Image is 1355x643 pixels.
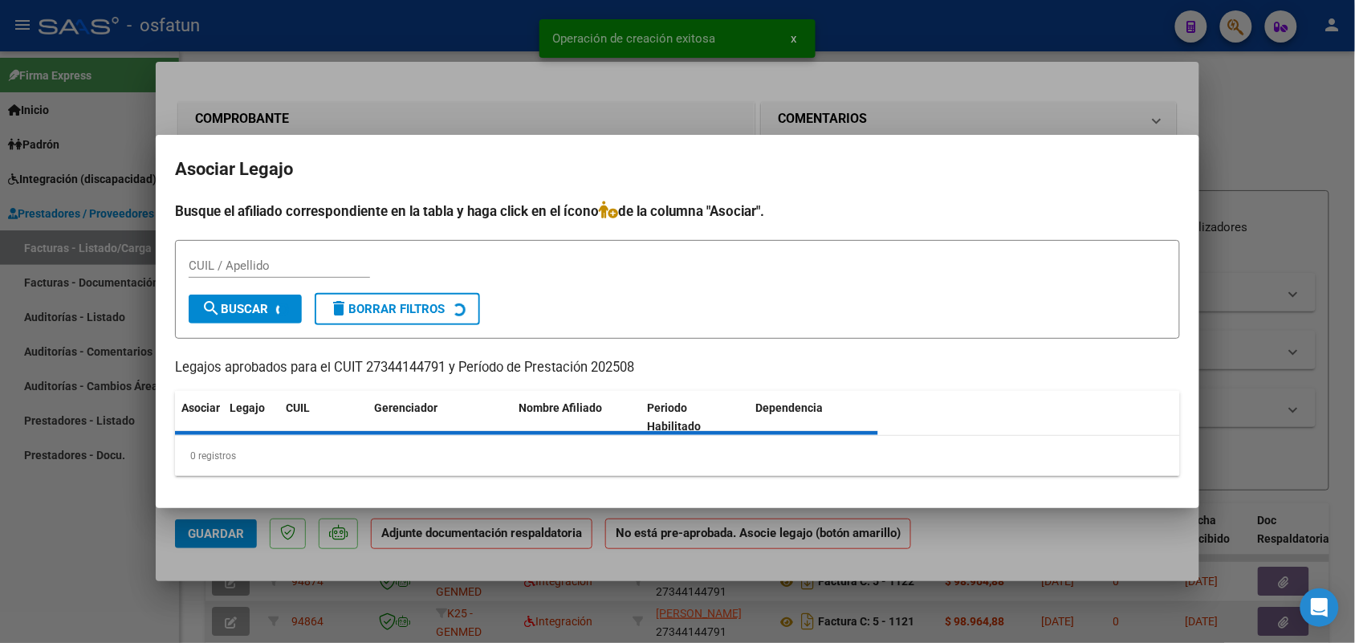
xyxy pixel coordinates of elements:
datatable-header-cell: Asociar [175,391,223,444]
div: 0 registros [175,436,1180,476]
datatable-header-cell: Legajo [223,391,279,444]
span: Buscar [201,302,268,316]
span: Periodo Habilitado [648,401,702,433]
div: Open Intercom Messenger [1300,588,1339,627]
p: Legajos aprobados para el CUIT 27344144791 y Período de Prestación 202508 [175,358,1180,378]
datatable-header-cell: Gerenciador [368,391,512,444]
span: Nombre Afiliado [519,401,602,414]
span: Dependencia [756,401,824,414]
mat-icon: delete [329,299,348,318]
datatable-header-cell: Periodo Habilitado [641,391,750,444]
span: Asociar [181,401,220,414]
span: Legajo [230,401,265,414]
datatable-header-cell: CUIL [279,391,368,444]
button: Buscar [189,295,302,324]
button: Borrar Filtros [315,293,480,325]
datatable-header-cell: Dependencia [750,391,879,444]
h4: Busque el afiliado correspondiente en la tabla y haga click en el ícono de la columna "Asociar". [175,201,1180,222]
span: CUIL [286,401,310,414]
datatable-header-cell: Nombre Afiliado [512,391,641,444]
h2: Asociar Legajo [175,154,1180,185]
span: Borrar Filtros [329,302,445,316]
span: Gerenciador [374,401,437,414]
mat-icon: search [201,299,221,318]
